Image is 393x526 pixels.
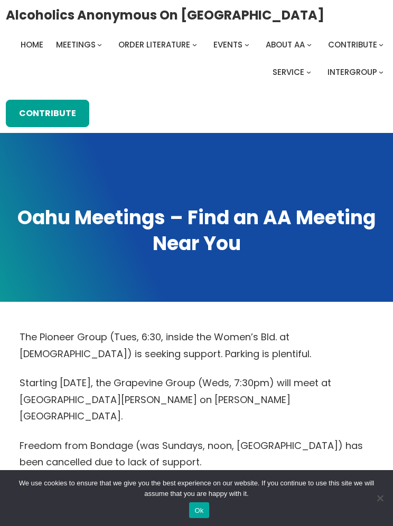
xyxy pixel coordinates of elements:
span: No [375,493,385,503]
button: Intergroup submenu [379,70,383,74]
button: Order Literature submenu [192,42,197,47]
span: About AA [266,39,305,50]
span: Service [273,66,304,78]
a: Events [213,37,242,52]
button: Meetings submenu [97,42,102,47]
span: Order Literature [118,39,190,50]
a: Intergroup [327,65,377,80]
a: Meetings [56,37,96,52]
h1: Oahu Meetings – Find an AA Meeting Near You [10,205,383,257]
button: About AA submenu [307,42,312,47]
a: Alcoholics Anonymous on [GEOGRAPHIC_DATA] [6,4,324,26]
p: The Pioneer Group (Tues, 6:30, inside the Women’s Bld. at [DEMOGRAPHIC_DATA]) is seeking support.... [20,329,373,362]
span: Events [213,39,242,50]
span: Intergroup [327,66,377,78]
span: Meetings [56,39,96,50]
a: About AA [266,37,305,52]
a: Home [21,37,43,52]
span: We use cookies to ensure that we give you the best experience on our website. If you continue to ... [16,478,377,499]
nav: Intergroup [6,37,388,80]
p: Freedom from Bondage (was Sundays, noon, [GEOGRAPHIC_DATA]) has been cancelled due to lack of sup... [20,437,373,471]
p: Starting [DATE], the Grapevine Group (Weds, 7:30pm) will meet at [GEOGRAPHIC_DATA][PERSON_NAME] o... [20,375,373,425]
button: Service submenu [306,70,311,74]
a: Contribute [6,100,89,127]
span: Home [21,39,43,50]
a: Service [273,65,304,80]
button: Ok [189,502,209,518]
button: Events submenu [245,42,249,47]
span: Contribute [328,39,377,50]
button: Contribute submenu [379,42,383,47]
a: Contribute [328,37,377,52]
